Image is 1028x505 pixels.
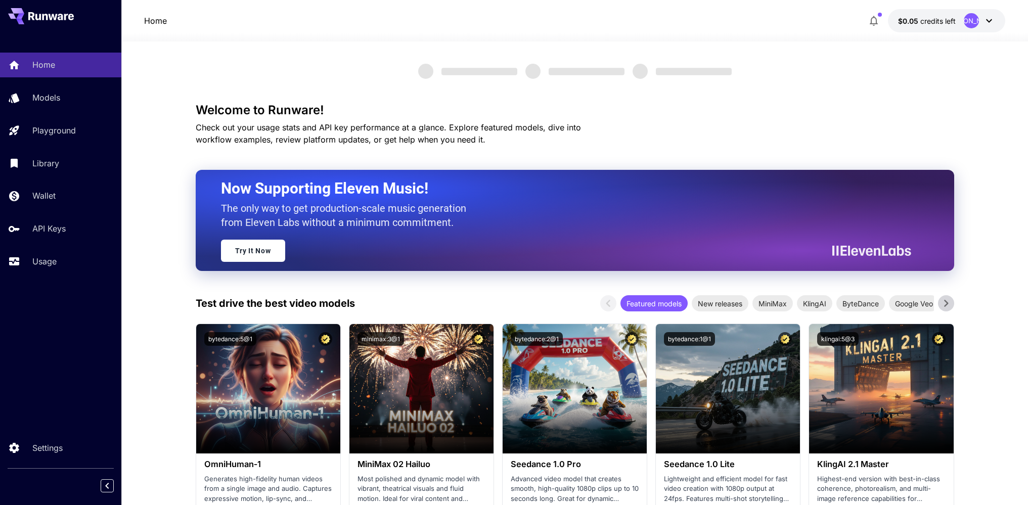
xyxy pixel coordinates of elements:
button: bytedance:2@1 [511,332,563,346]
p: Highest-end version with best-in-class coherence, photorealism, and multi-image reference capabil... [817,474,945,504]
span: MiniMax [752,298,793,309]
p: Library [32,157,59,169]
div: Featured models [620,295,688,311]
p: Test drive the best video models [196,296,355,311]
button: $0.05[PERSON_NAME] [888,9,1005,32]
span: $0.05 [898,17,920,25]
span: KlingAI [797,298,832,309]
p: Models [32,91,60,104]
p: Lightweight and efficient model for fast video creation with 1080p output at 24fps. Features mult... [664,474,792,504]
h3: KlingAI 2.1 Master [817,460,945,469]
button: Certified Model – Vetted for best performance and includes a commercial license. [625,332,639,346]
h3: MiniMax 02 Hailuo [357,460,485,469]
button: bytedance:1@1 [664,332,715,346]
p: Generates high-fidelity human videos from a single image and audio. Captures expressive motion, l... [204,474,332,504]
span: ByteDance [836,298,885,309]
p: Home [32,59,55,71]
span: New releases [692,298,748,309]
button: Collapse sidebar [101,479,114,492]
div: KlingAI [797,295,832,311]
button: bytedance:5@1 [204,332,256,346]
div: $0.05 [898,16,956,26]
span: credits left [920,17,956,25]
p: Playground [32,124,76,136]
p: Advanced video model that creates smooth, high-quality 1080p clips up to 10 seconds long. Great f... [511,474,639,504]
button: Certified Model – Vetted for best performance and includes a commercial license. [932,332,946,346]
h3: OmniHuman‑1 [204,460,332,469]
h3: Seedance 1.0 Lite [664,460,792,469]
img: alt [656,324,800,453]
p: Wallet [32,190,56,202]
div: MiniMax [752,295,793,311]
div: [PERSON_NAME] [964,13,979,28]
span: Check out your usage stats and API key performance at a glance. Explore featured models, dive int... [196,122,581,145]
h3: Welcome to Runware! [196,103,954,117]
p: Settings [32,442,63,454]
div: Google Veo [889,295,939,311]
p: Usage [32,255,57,267]
img: alt [503,324,647,453]
a: Try It Now [221,240,285,262]
h3: Seedance 1.0 Pro [511,460,639,469]
p: API Keys [32,222,66,235]
span: Featured models [620,298,688,309]
div: Collapse sidebar [108,477,121,495]
nav: breadcrumb [144,15,167,27]
button: Certified Model – Vetted for best performance and includes a commercial license. [319,332,332,346]
span: Google Veo [889,298,939,309]
button: Certified Model – Vetted for best performance and includes a commercial license. [778,332,792,346]
p: Most polished and dynamic model with vibrant, theatrical visuals and fluid motion. Ideal for vira... [357,474,485,504]
img: alt [809,324,953,453]
img: alt [349,324,494,453]
img: alt [196,324,340,453]
button: klingai:5@3 [817,332,859,346]
button: Certified Model – Vetted for best performance and includes a commercial license. [472,332,485,346]
div: New releases [692,295,748,311]
h2: Now Supporting Eleven Music! [221,179,904,198]
button: minimax:3@1 [357,332,404,346]
a: Home [144,15,167,27]
div: ByteDance [836,295,885,311]
p: The only way to get production-scale music generation from Eleven Labs without a minimum commitment. [221,201,474,229]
